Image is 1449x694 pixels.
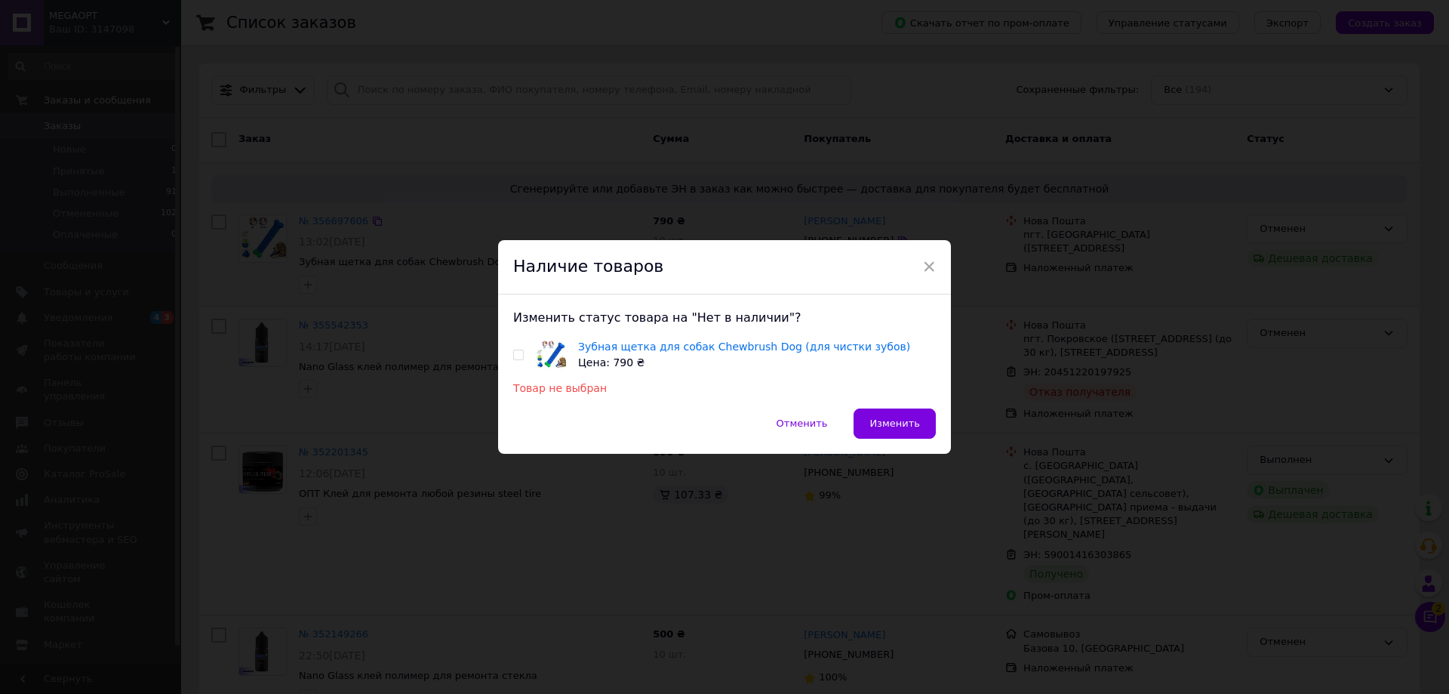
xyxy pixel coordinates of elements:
p: Товар не выбран [513,383,936,393]
div: Наличие товаров [498,240,951,295]
a: Зубная щетка для собак Chewbrush Dog (для чистки зубов) [578,341,910,353]
span: × [922,254,936,279]
button: Изменить [854,409,936,439]
span: Изменить [869,418,920,429]
div: Изменить статус товара на "Нет в наличии"? [513,310,936,326]
div: Цена: 790 ₴ [578,355,910,371]
span: Отменить [777,418,828,429]
button: Отменить [761,409,844,439]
